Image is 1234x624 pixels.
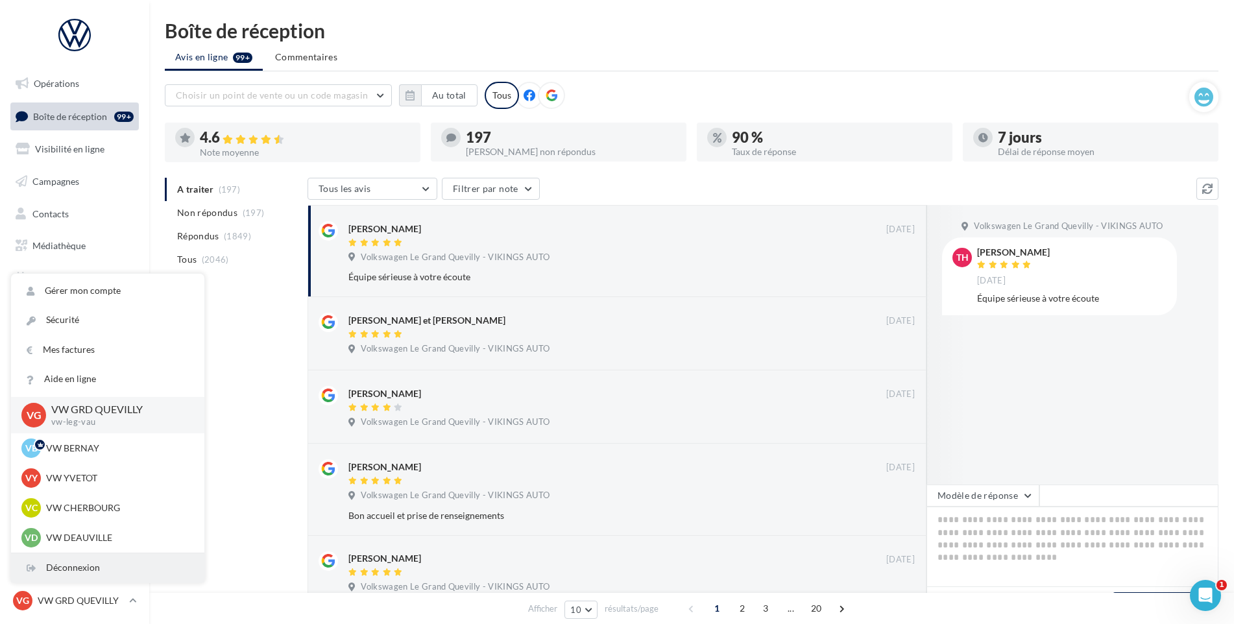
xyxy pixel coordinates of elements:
[11,365,204,394] a: Aide en ligne
[974,221,1163,232] span: Volkswagen Le Grand Quevilly - VIKINGS AUTO
[177,206,237,219] span: Non répondus
[926,485,1039,507] button: Modèle de réponse
[977,292,1167,305] div: Équipe sérieuse à votre écoute
[46,442,189,455] p: VW BERNAY
[348,509,830,522] div: Bon accueil et prise de renseignements
[25,472,38,485] span: VY
[348,270,830,283] div: Équipe sérieuse à votre écoute
[872,507,915,525] button: Ignorer
[466,130,676,145] div: 197
[165,84,392,106] button: Choisir un point de vente ou un code magasin
[528,603,557,615] span: Afficher
[886,315,915,327] span: [DATE]
[25,531,38,544] span: VD
[319,183,371,194] span: Tous les avis
[51,402,184,417] p: VW GRD QUEVILLY
[32,240,86,251] span: Médiathèque
[348,314,505,327] div: [PERSON_NAME] et [PERSON_NAME]
[8,232,141,259] a: Médiathèque
[564,601,598,619] button: 10
[466,147,676,156] div: [PERSON_NAME] non répondus
[755,598,776,619] span: 3
[32,208,69,219] span: Contacts
[977,275,1006,287] span: [DATE]
[16,594,29,607] span: VG
[176,90,368,101] span: Choisir un point de vente ou un code magasin
[46,531,189,544] p: VW DEAUVILLE
[51,416,184,428] p: vw-leg-vau
[886,389,915,400] span: [DATE]
[977,248,1050,257] div: [PERSON_NAME]
[8,265,141,292] a: Calendrier
[243,208,265,218] span: (197)
[361,581,550,593] span: Volkswagen Le Grand Quevilly - VIKINGS AUTO
[780,598,801,619] span: ...
[46,501,189,514] p: VW CHERBOURG
[956,251,969,264] span: TH
[25,501,38,514] span: VC
[732,598,753,619] span: 2
[202,254,229,265] span: (2046)
[1190,580,1221,611] iframe: Intercom live chat
[11,335,204,365] a: Mes factures
[200,148,410,157] div: Note moyenne
[399,84,478,106] button: Au total
[442,178,540,200] button: Filtrer par note
[8,136,141,163] a: Visibilité en ligne
[732,147,942,156] div: Taux de réponse
[35,143,104,154] span: Visibilité en ligne
[25,442,38,455] span: VB
[732,130,942,145] div: 90 %
[224,231,251,241] span: (1849)
[707,598,727,619] span: 1
[570,605,581,615] span: 10
[177,230,219,243] span: Répondus
[11,553,204,582] div: Déconnexion
[34,78,79,89] span: Opérations
[11,276,204,306] a: Gérer mon compte
[605,603,659,615] span: résultats/page
[998,147,1208,156] div: Délai de réponse moyen
[873,341,915,359] button: Ignorer
[361,343,550,355] span: Volkswagen Le Grand Quevilly - VIKINGS AUTO
[886,462,915,474] span: [DATE]
[348,387,421,400] div: [PERSON_NAME]
[348,552,421,565] div: [PERSON_NAME]
[485,82,519,109] div: Tous
[27,407,42,422] span: VG
[8,200,141,228] a: Contacts
[38,594,124,607] p: VW GRD QUEVILLY
[275,51,337,64] span: Commentaires
[165,21,1218,40] div: Boîte de réception
[8,297,141,335] a: PLV et print personnalisable
[361,252,550,263] span: Volkswagen Le Grand Quevilly - VIKINGS AUTO
[886,554,915,566] span: [DATE]
[348,461,421,474] div: [PERSON_NAME]
[421,84,478,106] button: Au total
[1216,580,1227,590] span: 1
[998,130,1208,145] div: 7 jours
[8,102,141,130] a: Boîte de réception99+
[361,490,550,501] span: Volkswagen Le Grand Quevilly - VIKINGS AUTO
[8,168,141,195] a: Campagnes
[11,306,204,335] a: Sécurité
[114,112,134,122] div: 99+
[806,598,827,619] span: 20
[308,178,437,200] button: Tous les avis
[886,224,915,235] span: [DATE]
[46,472,189,485] p: VW YVETOT
[32,176,79,187] span: Campagnes
[872,268,915,286] button: Ignorer
[32,272,76,283] span: Calendrier
[200,130,410,145] div: 4.6
[8,340,141,378] a: Campagnes DataOnDemand
[10,588,139,613] a: VG VW GRD QUEVILLY
[873,414,915,433] button: Ignorer
[8,70,141,97] a: Opérations
[33,110,107,121] span: Boîte de réception
[177,253,197,266] span: Tous
[361,416,550,428] span: Volkswagen Le Grand Quevilly - VIKINGS AUTO
[348,222,421,235] div: [PERSON_NAME]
